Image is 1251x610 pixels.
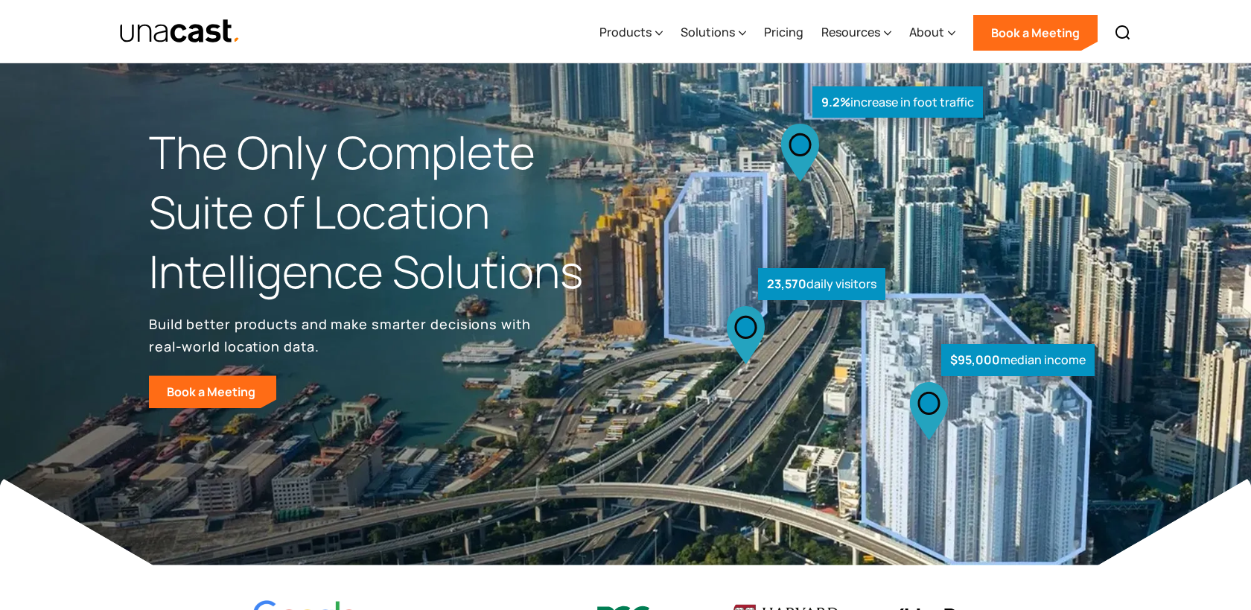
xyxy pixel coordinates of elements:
[941,344,1095,376] div: median income
[149,375,276,408] a: Book a Meeting
[119,19,241,45] a: home
[821,23,880,41] div: Resources
[149,313,536,358] p: Build better products and make smarter decisions with real-world location data.
[821,94,850,110] strong: 9.2%
[681,2,746,63] div: Solutions
[1114,24,1132,42] img: Search icon
[599,23,652,41] div: Products
[149,123,625,301] h1: The Only Complete Suite of Location Intelligence Solutions
[950,352,1000,368] strong: $95,000
[973,15,1098,51] a: Book a Meeting
[681,23,735,41] div: Solutions
[764,2,803,63] a: Pricing
[909,23,944,41] div: About
[599,2,663,63] div: Products
[758,268,885,300] div: daily visitors
[119,19,241,45] img: Unacast text logo
[821,2,891,63] div: Resources
[909,2,955,63] div: About
[812,86,983,118] div: increase in foot traffic
[767,276,806,292] strong: 23,570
